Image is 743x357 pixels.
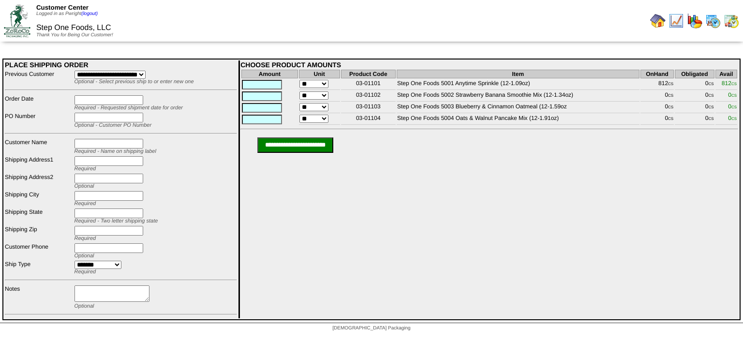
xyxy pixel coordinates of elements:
span: CS [731,117,737,121]
td: Notes [4,285,73,310]
span: CS [731,105,737,109]
span: CS [668,82,673,86]
div: PLACE SHIPPING ORDER [5,61,237,69]
td: Step One Foods 5004 Oats & Walnut Pancake Mix (12-1.91oz) [397,114,639,125]
span: CS [708,82,713,86]
img: home.gif [650,13,666,29]
span: CS [708,117,713,121]
span: CS [668,117,673,121]
span: Customer Center [36,4,89,11]
td: Step One Foods 5003 Blueberry & Cinnamon Oatmeal (12-1.59oz [397,103,639,113]
span: Required [74,269,96,275]
td: 0 [675,79,714,90]
td: Shipping Zip [4,225,73,242]
span: Required - Two letter shipping state [74,218,158,224]
span: CS [708,105,713,109]
td: Customer Phone [4,243,73,259]
span: Optional - Select previous ship to or enter new one [74,79,194,85]
a: (logout) [81,11,98,16]
img: ZoRoCo_Logo(Green%26Foil)%20jpg.webp [4,4,30,37]
span: CS [668,93,673,98]
span: Thank You for Being Our Customer! [36,32,113,38]
th: Avail [715,70,738,78]
span: CS [668,105,673,109]
td: 812 [640,79,674,90]
img: calendarinout.gif [724,13,739,29]
span: Optional [74,253,94,259]
img: graph.gif [687,13,702,29]
td: 0 [640,91,674,102]
span: Required [74,236,96,241]
td: Step One Foods 5001 Anytime Sprinkle (12-1.09oz) [397,79,639,90]
td: Previous Customer [4,70,73,85]
td: 0 [675,114,714,125]
td: Shipping City [4,191,73,207]
span: 0 [728,103,737,110]
span: 0 [728,115,737,121]
td: 03-01104 [341,114,396,125]
td: 0 [675,91,714,102]
td: PO Number [4,112,73,129]
td: 03-01102 [341,91,396,102]
span: 812 [722,80,737,87]
th: Obligated [675,70,714,78]
span: Required [74,166,96,172]
td: Order Date [4,95,73,111]
span: CS [731,82,737,86]
td: 0 [640,103,674,113]
img: line_graph.gif [669,13,684,29]
span: [DEMOGRAPHIC_DATA] Packaging [332,326,410,331]
img: calendarprod.gif [705,13,721,29]
td: Shipping Address1 [4,156,73,172]
span: Optional [74,303,94,309]
span: Step One Foods, LLC [36,24,111,32]
td: 0 [640,114,674,125]
span: Optional [74,183,94,189]
span: Logged in as Pwright [36,11,98,16]
span: CS [708,93,713,98]
td: Step One Foods 5002 Strawberry Banana Smoothie Mix (12-1.34oz) [397,91,639,102]
td: 03-01101 [341,79,396,90]
th: Unit [299,70,340,78]
th: Product Code [341,70,396,78]
td: 03-01103 [341,103,396,113]
span: Required - Requested shipment date for order [74,105,183,111]
span: CS [731,93,737,98]
td: Ship Type [4,260,73,275]
span: Required - Name on shipping label [74,149,156,154]
td: 0 [675,103,714,113]
span: Optional - Customer PO Number [74,122,152,128]
td: Shipping State [4,208,73,224]
td: Customer Name [4,138,73,155]
td: Shipping Address2 [4,173,73,190]
th: OnHand [640,70,674,78]
span: Required [74,201,96,207]
span: 0 [728,91,737,98]
th: Item [397,70,639,78]
th: Amount [241,70,297,78]
div: CHOOSE PRODUCT AMOUNTS [240,61,738,69]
